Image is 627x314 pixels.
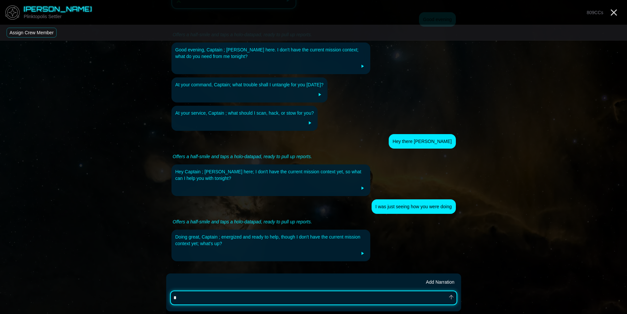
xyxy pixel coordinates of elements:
[423,277,457,287] button: Add Narration
[175,46,367,60] div: Good evening, Captain ; [PERSON_NAME] here. I don't have the current mission context; what do you...
[358,249,366,257] button: Play
[584,8,606,17] button: 809CCs
[173,218,312,225] div: Offers a half-smile and taps a holo-datapad, ready to pull up reports.
[175,168,367,182] div: Hey Captain ; [PERSON_NAME] here; I don't have the current mission context yet, so what can I hel...
[175,110,314,116] div: At your service, Captain ; what should I scan, hack, or stow for you?
[24,5,92,13] span: [PERSON_NAME]
[376,203,452,210] div: I was just seeing how you were doing
[7,28,57,38] button: Assign Crew Member
[175,81,324,88] div: At your command, Captain; what trouble shall I untangle for you [DATE]?
[358,62,366,70] button: Play 2 audio clips
[175,234,367,247] div: Doing great, Captain ; energized and ready to help, though I don't have the current mission conte...
[393,138,452,145] div: Hey there [PERSON_NAME]
[24,14,62,19] span: Plinktopolis Settler
[587,10,603,15] span: 809 CCs
[316,91,324,99] button: Play
[173,153,312,160] div: Offers a half-smile and taps a holo-datapad, ready to pull up reports.
[3,3,22,22] img: menu
[358,184,366,192] button: Play
[306,119,314,127] button: Play
[609,7,619,18] a: Close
